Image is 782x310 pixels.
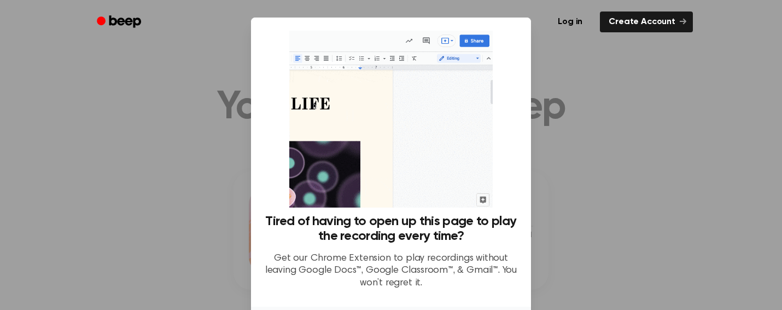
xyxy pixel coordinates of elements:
h3: Tired of having to open up this page to play the recording every time? [264,214,518,244]
a: Log in [547,9,593,35]
a: Create Account [600,12,693,32]
a: Beep [89,12,151,33]
p: Get our Chrome Extension to play recordings without leaving Google Docs™, Google Classroom™, & Gm... [264,252,518,290]
img: Beep extension in action [289,31,492,208]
